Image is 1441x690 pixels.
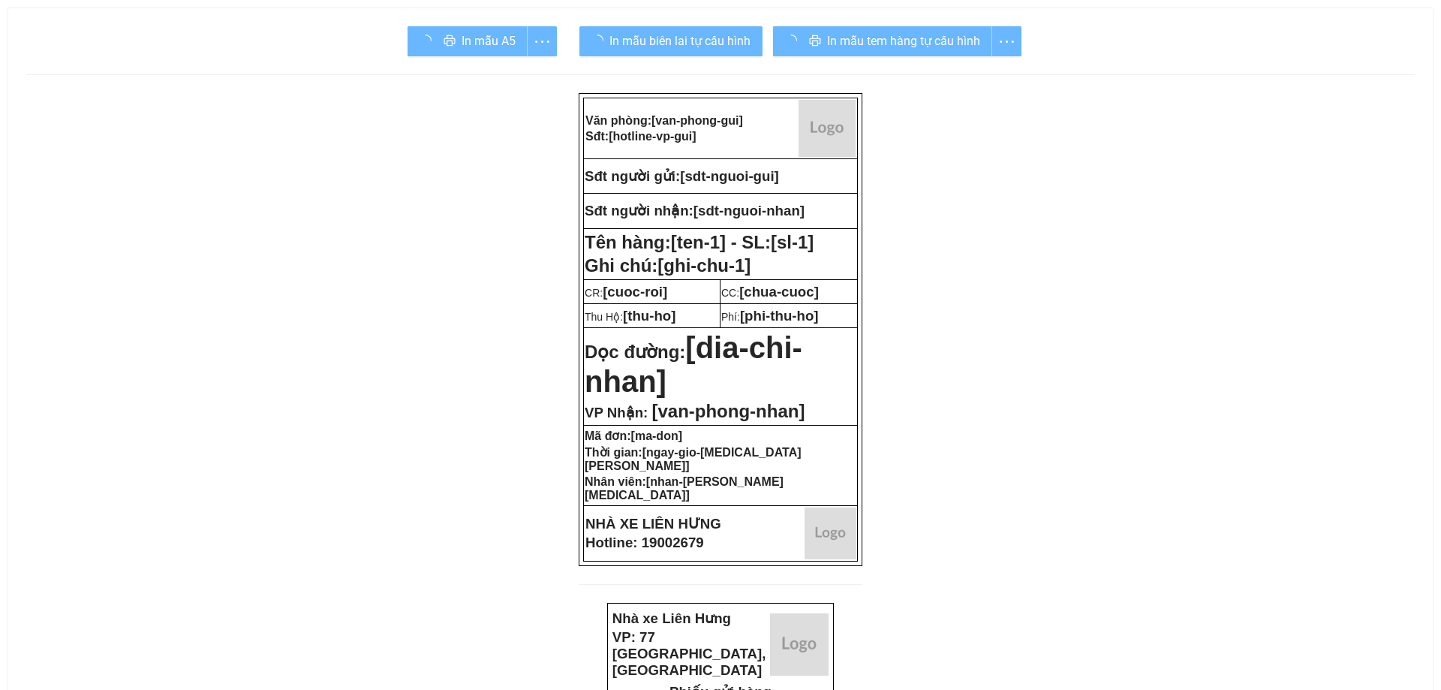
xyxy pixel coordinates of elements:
[770,613,829,676] img: logo
[585,475,784,502] span: [nhan-[PERSON_NAME][MEDICAL_DATA]]
[579,26,763,56] button: In mẫu biên lai tự cấu hình
[612,610,731,626] strong: Nhà xe Liên Hưng
[609,32,751,50] span: In mẫu biên lai tự cấu hình
[585,287,667,299] span: CR:
[585,114,743,127] strong: Văn phòng:
[721,287,819,299] span: CC:
[585,331,802,398] span: [dia-chi-nhan]
[739,284,819,300] span: [chua-cuoc]
[623,308,675,324] span: [thu-ho]
[721,311,819,323] span: Phí:
[585,342,802,396] strong: Dọc đường:
[671,232,814,252] span: [ten-1] - SL:
[657,255,751,276] span: [ghi-chu-1]
[609,130,696,143] span: [hotline-vp-gui]
[585,130,696,143] strong: Sđt:
[651,401,805,421] span: [van-phong-nhan]
[603,284,667,300] span: [cuoc-roi]
[585,405,648,420] span: VP Nhận:
[631,429,682,442] span: [ma-don]
[585,203,693,218] strong: Sđt người nhận:
[805,508,856,559] img: logo
[693,203,805,218] span: [sdt-nguoi-nhan]
[585,475,784,502] strong: Nhân viên:
[585,255,751,276] span: Ghi chú:
[585,429,682,442] strong: Mã đơn:
[799,100,856,157] img: logo
[585,311,675,323] span: Thu Hộ:
[585,168,680,184] strong: Sđt người gửi:
[585,516,721,532] strong: NHÀ XE LIÊN HƯNG
[612,629,766,678] strong: VP: 77 [GEOGRAPHIC_DATA], [GEOGRAPHIC_DATA]
[680,168,779,184] span: [sdt-nguoi-gui]
[771,232,814,252] span: [sl-1]
[651,114,743,127] span: [van-phong-gui]
[585,232,814,252] strong: Tên hàng:
[585,446,801,472] strong: Thời gian:
[585,535,704,550] strong: Hotline: 19002679
[740,308,819,324] span: [phi-thu-ho]
[591,35,609,47] span: loading
[585,446,801,472] span: [ngay-gio-[MEDICAL_DATA][PERSON_NAME]]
